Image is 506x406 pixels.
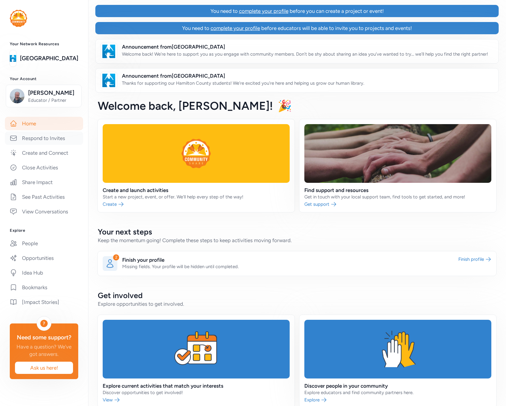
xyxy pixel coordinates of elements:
a: Bookmarks [5,281,83,294]
a: View Conversations [5,205,83,218]
div: Explore opportunities to get involved. [98,300,496,308]
p: Welcome back! We're here to support you as you engage with community members. Don't be shy about ... [122,50,488,58]
h2: Get involved [98,290,496,300]
a: [GEOGRAPHIC_DATA] [20,54,78,63]
span: Welcome back , [PERSON_NAME]! [98,99,273,113]
img: logo [10,52,16,65]
span: 🎉 [278,99,292,113]
span: Announcement from [GEOGRAPHIC_DATA] [122,72,364,79]
h3: Your Network Resources [10,42,78,46]
span: Announcement from [GEOGRAPHIC_DATA] [122,43,488,50]
a: Idea Hub [5,266,83,279]
div: Need some support? [15,333,73,342]
div: 2 [113,254,119,260]
img: logo [102,74,116,87]
div: You need to before educators will be able to invite you to projects and events! [182,24,412,32]
button: Ask us here! [15,361,73,374]
a: Respond to Invites [5,131,83,145]
a: Share Impact [5,175,83,189]
h2: Your next steps [98,227,496,237]
a: People [5,237,83,250]
p: Thanks for supporting our Hamilton County students! We’re excited you’re here and helping us grow... [122,79,364,87]
span: complete your profile [239,8,288,14]
div: You need to before you can create a project or event! [211,7,384,15]
h3: Explore [10,228,78,233]
a: Close Activities [5,161,83,174]
a: Create and Connect [5,146,83,160]
img: logo [10,10,27,27]
a: See Past Activities [5,190,83,204]
div: ? [40,320,48,327]
button: [PERSON_NAME]Educator / Partner [6,85,82,107]
a: Opportunities [5,251,83,265]
span: [PERSON_NAME] [28,89,78,97]
span: Ask us here! [20,364,68,371]
div: Keep the momentum going! Complete these steps to keep activities moving forward. [98,237,496,244]
a: Home [5,117,83,130]
h3: Your Account [10,76,78,81]
a: [Impact Stories] [5,295,83,309]
div: Have a question? We've got answers. [15,343,73,358]
span: complete your profile [211,25,260,31]
span: Educator / Partner [28,97,78,103]
img: logo [102,45,116,58]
